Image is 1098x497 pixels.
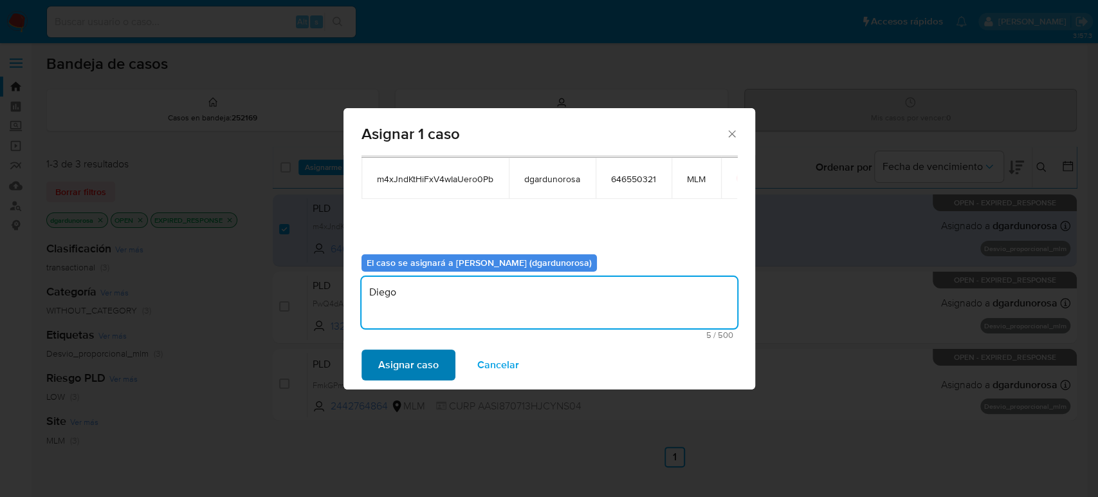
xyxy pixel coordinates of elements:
span: Máximo 500 caracteres [365,331,733,339]
b: El caso se asignará a [PERSON_NAME] (dgardunorosa) [367,256,592,269]
span: 646550321 [611,173,656,185]
span: m4xJndKtHiFxV4wIaUero0Pb [377,173,493,185]
span: Cancelar [477,351,519,379]
span: Asignar caso [378,351,439,379]
span: Asignar 1 caso [361,126,726,142]
div: assign-modal [343,108,755,389]
button: Asignar caso [361,350,455,380]
textarea: Diego [361,277,737,328]
span: dgardunorosa [524,173,580,185]
span: MLM [687,173,706,185]
button: icon-button [737,171,752,186]
button: Cerrar ventana [726,127,737,139]
button: Cancelar [461,350,536,380]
